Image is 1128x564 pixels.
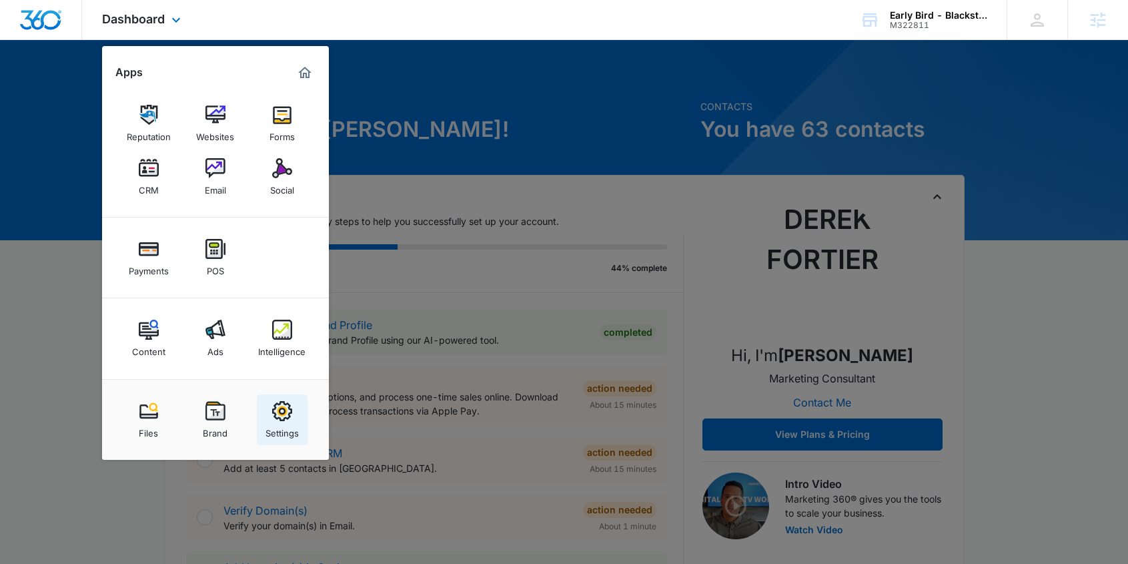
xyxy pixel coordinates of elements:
[123,98,174,149] a: Reputation
[115,66,143,79] h2: Apps
[269,125,295,142] div: Forms
[132,340,165,357] div: Content
[890,21,987,30] div: account id
[190,313,241,364] a: Ads
[190,394,241,445] a: Brand
[294,62,316,83] a: Marketing 360® Dashboard
[890,10,987,21] div: account name
[257,394,308,445] a: Settings
[127,125,171,142] div: Reputation
[257,98,308,149] a: Forms
[257,313,308,364] a: Intelligence
[205,178,226,196] div: Email
[207,340,223,357] div: Ads
[123,313,174,364] a: Content
[207,259,224,276] div: POS
[258,340,306,357] div: Intelligence
[190,152,241,202] a: Email
[190,98,241,149] a: Websites
[129,259,169,276] div: Payments
[123,152,174,202] a: CRM
[139,421,158,439] div: Files
[190,232,241,283] a: POS
[270,178,294,196] div: Social
[203,421,227,439] div: Brand
[257,152,308,202] a: Social
[265,421,299,439] div: Settings
[196,125,234,142] div: Websites
[139,178,159,196] div: CRM
[123,394,174,445] a: Files
[102,12,165,26] span: Dashboard
[123,232,174,283] a: Payments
